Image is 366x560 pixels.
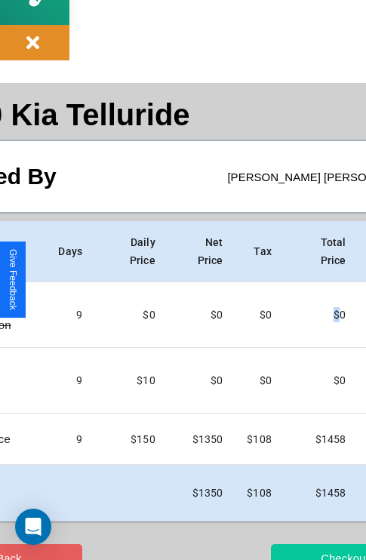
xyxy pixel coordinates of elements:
td: $ 0 [284,348,358,414]
div: Open Intercom Messenger [15,509,51,545]
th: Days [46,221,94,282]
td: $ 150 [94,414,168,465]
td: $ 1350 [168,465,235,522]
td: 9 [46,348,94,414]
th: Daily Price [94,221,168,282]
td: $ 1458 [284,465,358,522]
td: $ 1350 [168,414,235,465]
td: $0 [235,282,284,348]
td: $0 [94,282,168,348]
div: Give Feedback [8,249,18,310]
td: $0 [235,348,284,414]
td: $ 108 [235,465,284,522]
td: $ 1458 [284,414,358,465]
td: $10 [94,348,168,414]
td: $ 0 [284,282,358,348]
td: 9 [46,282,94,348]
td: $ 108 [235,414,284,465]
th: Total Price [284,221,358,282]
th: Tax [235,221,284,282]
td: $ 0 [168,348,235,414]
td: 9 [46,414,94,465]
th: Net Price [168,221,235,282]
td: $ 0 [168,282,235,348]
